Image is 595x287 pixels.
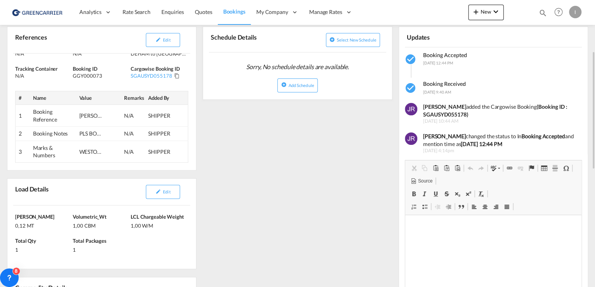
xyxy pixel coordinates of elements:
[491,7,500,16] md-icon: icon-chevron-down
[79,148,102,156] div: WESTONE EQUIPMENT PTY LTD
[73,238,107,244] span: Total Packages
[469,202,479,212] a: Align Left
[456,202,467,212] a: Block Quote
[277,78,317,92] button: icon-plus-circleAdd Schedule
[131,50,186,57] div: DEHAM to AUSYD/ 27 August, 2025
[329,37,335,42] md-icon: icon-plus-circle
[552,5,565,19] span: Help
[131,214,184,220] span: LCL Chargeable Weight
[515,163,526,173] a: Unlink
[423,132,578,148] div: changed the status to In and mention time as
[423,103,578,118] div: added the Cargowise Booking
[539,9,547,20] div: icon-magnify
[501,202,512,212] a: Justify
[281,82,286,87] md-icon: icon-plus-circle
[122,9,150,15] span: Rate Search
[174,73,180,78] md-icon: Click to Copy
[73,244,128,253] div: 1
[163,37,170,42] span: Edit
[463,189,474,199] a: Superscript
[408,189,419,199] a: Bold (Ctrl+B)
[552,5,569,19] div: Help
[326,33,380,47] button: icon-plus-circleSelect new schedule
[408,176,435,186] a: Source
[432,202,443,212] a: Decrease Indent
[243,59,352,74] span: Sorry, No schedule details are available.
[15,214,54,220] span: [PERSON_NAME]
[124,130,142,137] div: N/A
[161,9,184,15] span: Enquiries
[163,189,170,194] span: Edit
[408,202,419,212] a: Insert/Remove Numbered List
[405,82,417,94] md-icon: icon-checkbox-marked-circle
[15,220,71,229] div: 0,12 MT
[423,148,578,154] span: [DATE] 4:14pm
[124,112,142,120] div: N/A
[569,6,581,18] div: I
[79,130,102,137] div: PLS BOOK ON MSC ABIDJAN
[121,91,145,104] th: Remarks
[430,163,441,173] a: Paste (Ctrl+V)
[12,3,64,21] img: 1378a7308afe11ef83610d9e779c6b34.png
[443,202,454,212] a: Increase Indent
[476,189,486,199] a: Remove Format
[145,141,188,162] td: SHIPPER
[16,105,30,127] td: 1
[73,66,97,72] span: Booking ID
[452,163,463,173] a: Paste from Word
[146,185,180,199] button: icon-pencilEdit
[423,118,578,125] span: [DATE] 10:44 AM
[441,189,452,199] a: Strikethrough
[156,37,161,42] md-icon: icon-pencil
[256,8,288,16] span: My Company
[405,53,417,66] md-icon: icon-checkbox-marked-circle
[223,8,245,15] span: Bookings
[13,30,100,50] div: References
[209,30,296,49] div: Schedule Details
[408,163,419,173] a: Cut (Ctrl+X)
[30,105,76,127] td: Booking Reference
[76,91,121,104] th: Value
[423,80,466,87] span: Booking Received
[419,189,430,199] a: Italic (Ctrl+I)
[73,220,128,229] div: 1,00 CBM
[423,61,453,65] span: [DATE] 12:44 PM
[539,163,549,173] a: Table
[488,163,502,173] a: Spell Check As You Type
[16,127,30,141] td: 2
[560,163,571,173] a: Insert Special Character
[490,202,501,212] a: Align Right
[16,91,30,104] th: #
[471,9,500,15] span: New
[79,8,101,16] span: Analytics
[479,202,490,212] a: Center
[15,66,58,72] span: Tracking Container
[504,163,515,173] a: Link (Ctrl+K)
[73,50,128,57] div: N/A
[549,163,560,173] a: Insert Horizontal Line
[146,33,180,47] button: icon-pencilEdit
[124,148,142,156] div: N/A
[441,163,452,173] a: Paste as plain text (Ctrl+Shift+V)
[430,189,441,199] a: Underline (Ctrl+U)
[476,163,486,173] a: Redo (Ctrl+Y)
[419,202,430,212] a: Insert/Remove Bulleted List
[423,103,466,110] strong: [PERSON_NAME]
[521,133,565,139] b: Booking Accepted
[471,7,481,16] md-icon: icon-plus 400-fg
[419,163,430,173] a: Copy (Ctrl+C)
[145,127,188,141] td: SHIPPER
[145,105,188,127] td: SHIPPER
[423,90,451,94] span: [DATE] 9:40 AM
[131,220,186,229] div: 1,00 W/M
[405,103,417,115] img: 3fD03wAAAAGSURBVAMA3h58ecwC1NwAAAAASUVORK5CYII=
[156,189,161,194] md-icon: icon-pencil
[468,5,504,20] button: icon-plus 400-fgNewicon-chevron-down
[30,91,76,104] th: Name
[131,66,180,72] span: Cargowise Booking ID
[73,72,128,79] div: GGY000073
[461,141,502,147] b: [DATE] 12:44 PM
[73,214,107,220] span: Volumetric_Wt
[337,37,376,42] span: Select new schedule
